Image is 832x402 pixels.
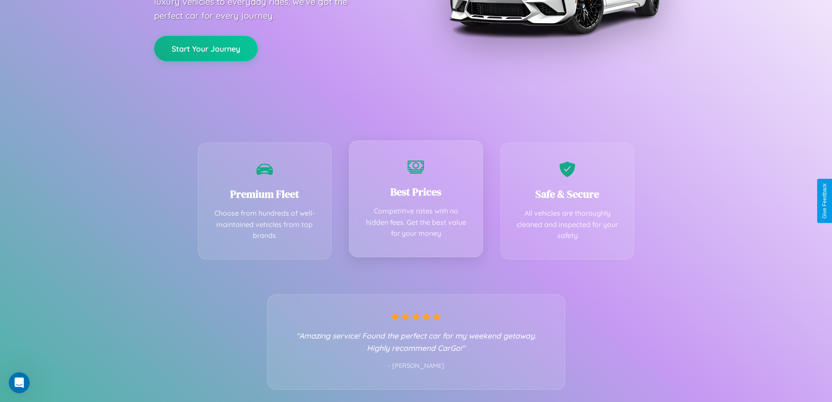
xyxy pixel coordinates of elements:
h3: Premium Fleet [211,187,318,201]
iframe: Intercom live chat [9,372,30,393]
p: Choose from hundreds of well-maintained vehicles from top brands [211,208,318,241]
button: Start Your Journey [154,36,258,61]
p: "Amazing service! Found the perfect car for my weekend getaway. Highly recommend CarGo!" [285,329,547,354]
p: All vehicles are thoroughly cleaned and inspected for your safety [514,208,621,241]
h3: Best Prices [362,185,470,199]
h3: Safe & Secure [514,187,621,201]
div: Give Feedback [822,183,828,219]
p: Competitive rates with no hidden fees. Get the best value for your money [362,206,470,239]
p: - [PERSON_NAME] [285,360,547,372]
